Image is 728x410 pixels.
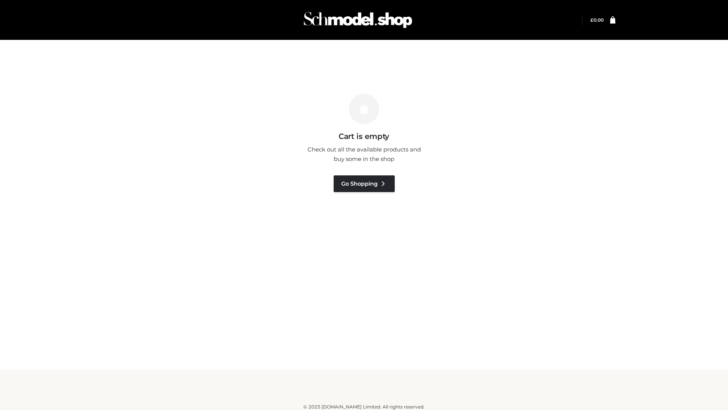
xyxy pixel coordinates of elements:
[301,5,415,35] img: Schmodel Admin 964
[590,17,604,23] a: £0.00
[334,175,395,192] a: Go Shopping
[590,17,604,23] bdi: 0.00
[590,17,593,23] span: £
[130,132,598,141] h3: Cart is empty
[303,145,425,164] p: Check out all the available products and buy some in the shop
